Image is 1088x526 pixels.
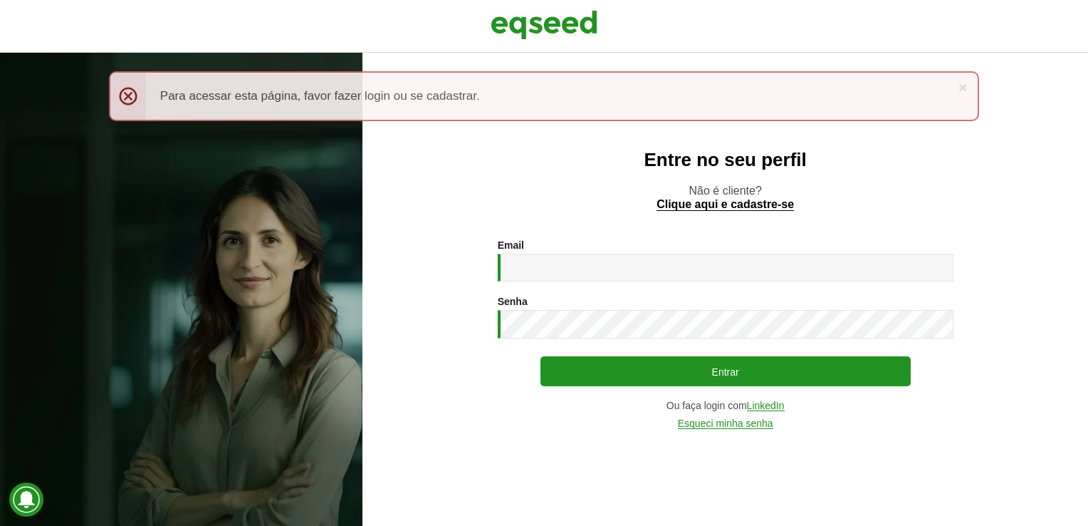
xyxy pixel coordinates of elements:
a: Esqueci minha senha [678,418,773,429]
a: × [958,80,967,95]
label: Email [498,240,524,250]
a: Clique aqui e cadastre-se [657,199,794,211]
a: LinkedIn [747,401,785,411]
div: Ou faça login com [498,401,953,411]
img: EqSeed Logo [491,7,597,43]
label: Senha [498,296,528,306]
h2: Entre no seu perfil [391,150,1060,170]
button: Entrar [540,356,911,386]
p: Não é cliente? [391,184,1060,211]
div: Para acessar esta página, favor fazer login ou se cadastrar. [109,71,979,121]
